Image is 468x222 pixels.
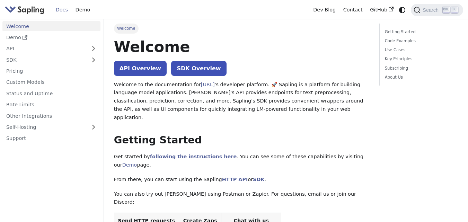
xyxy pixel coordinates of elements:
[87,55,100,65] button: Expand sidebar category 'SDK'
[385,65,456,72] a: Subscribing
[397,5,407,15] button: Switch between dark and light mode (currently system mode)
[2,66,100,76] a: Pricing
[201,82,215,87] a: [URL]
[2,133,100,143] a: Support
[114,24,370,33] nav: Breadcrumbs
[114,176,370,184] p: From there, you can start using the Sapling or .
[150,154,237,159] a: following the instructions here
[5,5,47,15] a: Sapling.ai
[253,177,264,182] a: SDK
[5,5,44,15] img: Sapling.ai
[72,5,94,15] a: Demo
[309,5,339,15] a: Dev Blog
[2,122,100,132] a: Self-Hosting
[114,37,370,56] h1: Welcome
[421,7,443,13] span: Search
[114,81,370,122] p: Welcome to the documentation for 's developer platform. 🚀 Sapling is a platform for building lang...
[2,111,100,121] a: Other Integrations
[2,21,100,31] a: Welcome
[411,4,463,16] button: Search (Ctrl+K)
[171,61,226,76] a: SDK Overview
[87,44,100,54] button: Expand sidebar category 'API'
[385,74,456,81] a: About Us
[114,153,370,169] p: Get started by . You can see some of these capabilities by visiting our page.
[366,5,397,15] a: GitHub
[114,24,139,33] span: Welcome
[114,134,370,146] h2: Getting Started
[2,100,100,110] a: Rate Limits
[385,38,456,44] a: Code Examples
[52,5,72,15] a: Docs
[2,33,100,43] a: Demo
[2,44,87,54] a: API
[385,56,456,62] a: Key Principles
[114,61,167,76] a: API Overview
[385,29,456,35] a: Getting Started
[339,5,367,15] a: Contact
[2,77,100,87] a: Custom Models
[451,7,458,13] kbd: K
[385,47,456,53] a: Use Cases
[2,88,100,98] a: Status and Uptime
[2,55,87,65] a: SDK
[114,190,370,207] p: You can also try out [PERSON_NAME] using Postman or Zapier. For questions, email us or join our D...
[122,162,137,168] a: Demo
[222,177,248,182] a: HTTP API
